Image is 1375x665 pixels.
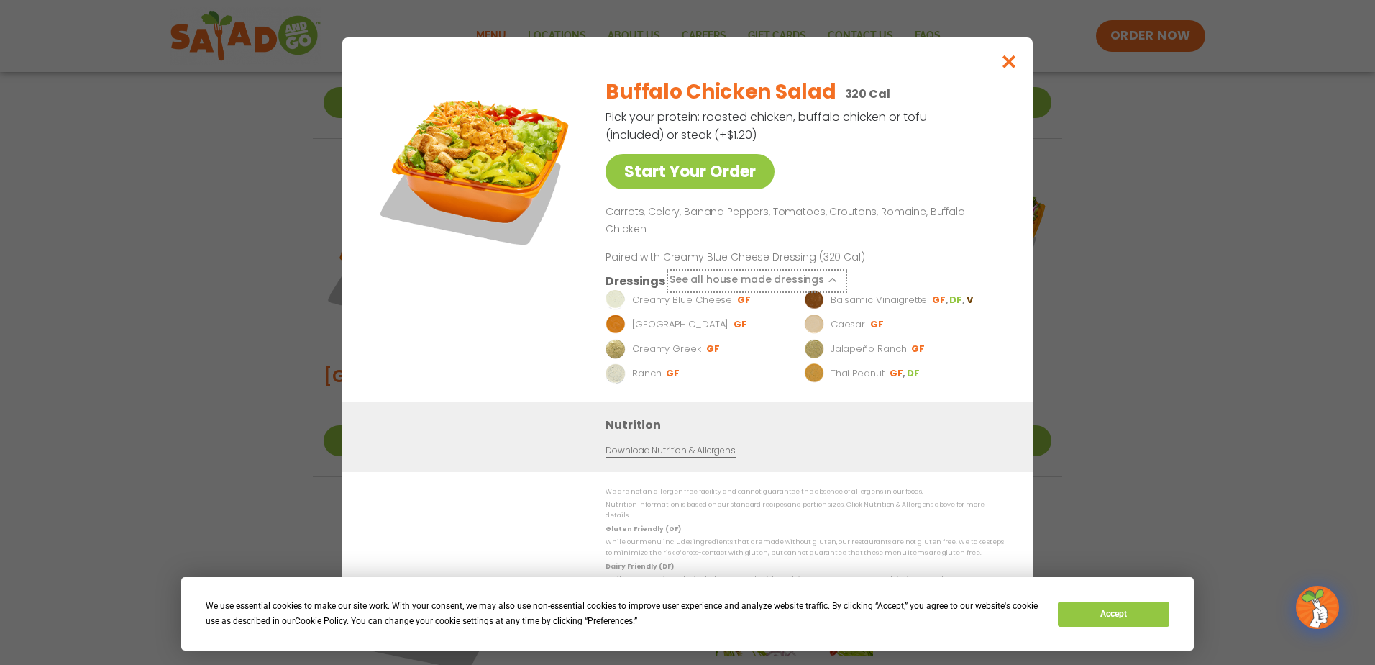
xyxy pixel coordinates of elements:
[606,290,626,310] img: Dressing preview image for Creamy Blue Cheese
[606,250,872,265] p: Paired with Creamy Blue Cheese Dressing (320 Cal)
[870,318,885,331] li: GF
[632,342,701,356] p: Creamy Greek
[632,317,728,332] p: [GEOGRAPHIC_DATA]
[375,66,576,268] img: Featured product photo for Buffalo Chicken Salad
[606,272,665,290] h3: Dressings
[606,363,626,384] img: Dressing preview image for Ranch
[890,367,907,380] li: GF
[606,77,836,107] h2: Buffalo Chicken Salad
[967,294,974,307] li: V
[734,318,749,331] li: GF
[831,317,865,332] p: Caesar
[706,343,721,356] li: GF
[932,294,949,307] li: GF
[632,293,732,307] p: Creamy Blue Cheese
[831,342,907,356] p: Jalapeño Ranch
[606,204,998,238] p: Carrots, Celery, Banana Peppers, Tomatoes, Croutons, Romaine, Buffalo Chicken
[606,487,1004,497] p: We are not an allergen free facility and cannot guarantee the absence of allergens in our foods.
[606,525,680,533] strong: Gluten Friendly (GF)
[845,85,890,103] p: 320 Cal
[295,616,347,626] span: Cookie Policy
[606,339,626,359] img: Dressing preview image for Creamy Greek
[804,363,824,384] img: Dressing preview image for Thai Peanut
[606,562,673,571] strong: Dairy Friendly (DF)
[606,315,626,335] img: Dressing preview image for BBQ Ranch
[206,599,1041,629] div: We use essential cookies to make our site work. With your consent, we may also use non-essential ...
[804,290,824,310] img: Dressing preview image for Balsamic Vinaigrette
[606,499,1004,522] p: Nutrition information is based on our standard recipes and portion sizes. Click Nutrition & Aller...
[588,616,633,626] span: Preferences
[606,108,929,144] p: Pick your protein: roasted chicken, buffalo chicken or tofu (included) or steak (+$1.20)
[911,343,926,356] li: GF
[1058,602,1169,627] button: Accept
[606,416,1011,434] h3: Nutrition
[606,537,1004,559] p: While our menu includes ingredients that are made without gluten, our restaurants are not gluten ...
[831,366,885,381] p: Thai Peanut
[181,577,1194,651] div: Cookie Consent Prompt
[986,37,1033,86] button: Close modal
[606,444,735,458] a: Download Nutrition & Allergens
[737,294,752,307] li: GF
[831,293,927,307] p: Balsamic Vinaigrette
[606,574,1004,597] p: While our menu includes foods that are made without dairy, our restaurants are not dairy free. We...
[606,154,775,189] a: Start Your Order
[949,294,966,307] li: DF
[670,272,844,290] button: See all house made dressings
[804,315,824,335] img: Dressing preview image for Caesar
[1297,587,1338,628] img: wpChatIcon
[632,366,662,381] p: Ranch
[907,367,921,380] li: DF
[666,367,681,380] li: GF
[804,339,824,359] img: Dressing preview image for Jalapeño Ranch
